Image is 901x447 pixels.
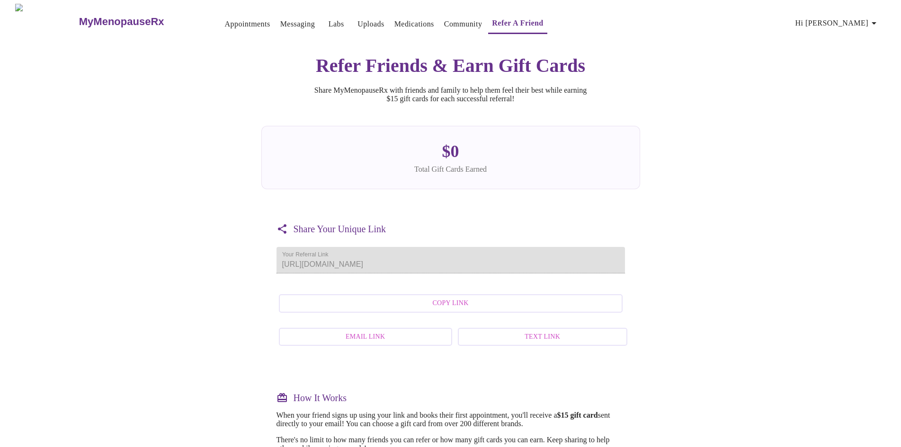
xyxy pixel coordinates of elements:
a: Text Link [455,323,625,351]
strong: $15 gift card [557,411,598,419]
p: Share MyMenopauseRx with friends and family to help them feel their best while earning $15 gift c... [309,86,593,103]
span: Copy Link [289,298,612,309]
button: Community [440,15,486,34]
a: Refer a Friend [492,17,543,30]
a: Messaging [280,18,315,31]
span: Hi [PERSON_NAME] [795,17,880,30]
img: MyMenopauseRx Logo [15,4,78,39]
h2: Refer Friends & Earn Gift Cards [261,54,640,77]
a: Medications [394,18,434,31]
button: Medications [391,15,438,34]
button: Messaging [277,15,319,34]
span: Email Link [289,331,442,343]
button: Refer a Friend [488,14,547,34]
button: Text Link [458,328,627,346]
a: Community [444,18,482,31]
a: Email Link [277,323,450,351]
div: $ 0 [277,141,624,161]
a: Appointments [225,18,270,31]
h3: How It Works [294,393,347,403]
span: Text Link [468,331,617,343]
button: Email Link [279,328,452,346]
a: MyMenopauseRx [78,5,202,38]
a: Uploads [357,18,384,31]
button: Copy Link [279,294,623,313]
a: Labs [329,18,344,31]
p: When your friend signs up using your link and books their first appointment, you'll receive a sen... [277,411,625,428]
button: Uploads [354,15,388,34]
h3: MyMenopauseRx [79,16,164,28]
button: Hi [PERSON_NAME] [792,14,883,33]
button: Appointments [221,15,274,34]
h3: Share Your Unique Link [294,224,386,235]
button: Labs [321,15,351,34]
div: Total Gift Cards Earned [277,165,624,174]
